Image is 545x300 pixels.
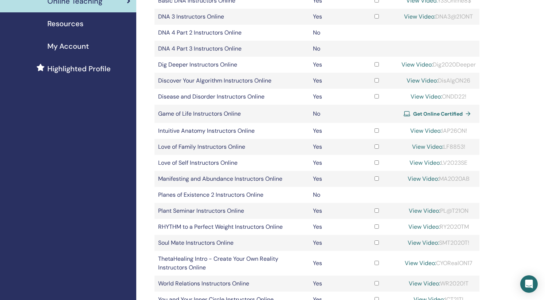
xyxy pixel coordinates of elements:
div: Dig2020Deeper [401,60,476,69]
a: View Video: [409,280,440,287]
span: Resources [47,18,83,29]
td: Discover Your Algorithm Instructors Online [154,73,309,89]
td: Yes [309,89,355,105]
td: Love of Self Instructors Online [154,155,309,171]
td: DNA 3 Instructors Online [154,9,309,25]
div: WR2020!T [401,279,476,288]
div: RY2020TM [401,223,476,231]
span: Highlighted Profile [47,63,111,74]
td: Dig Deeper Instructors Online [154,57,309,73]
a: View Video: [410,127,442,135]
div: LF8853! [401,143,476,151]
div: DNA3@21ONT [401,12,476,21]
td: Yes [309,139,355,155]
td: Planes of Existence 2 Instructors Online [154,187,309,203]
a: View Video: [407,77,438,84]
td: Yes [309,57,355,73]
div: LV2023SE [401,159,476,167]
td: Yes [309,203,355,219]
td: Manifesting and Abundance Instructors Online [154,171,309,187]
td: Yes [309,219,355,235]
span: My Account [47,41,89,52]
a: View Video: [408,223,440,231]
a: View Video: [408,239,439,247]
div: IAP26ON! [401,127,476,135]
td: Yes [309,235,355,251]
a: View Video: [412,143,443,151]
td: World Relations Instructors Online [154,276,309,292]
div: Open Intercom Messenger [520,275,538,293]
a: View Video: [401,61,433,68]
td: Disease and Disorder Instructors Online [154,89,309,105]
span: Get Online Certified [413,111,463,117]
td: Yes [309,251,355,276]
td: RHYTHM to a Perfect Weight Instructors Online [154,219,309,235]
td: Yes [309,9,355,25]
a: Get Online Certified [404,108,474,119]
td: No [309,41,355,57]
td: Plant Seminar Instructors Online [154,203,309,219]
div: PL@T21ON [401,207,476,215]
td: Yes [309,155,355,171]
td: No [309,25,355,41]
td: DNA 4 Part 3 Instructors Online [154,41,309,57]
a: View Video: [409,207,440,215]
div: CYORealON17 [401,259,476,268]
td: Game of Life Instructors Online [154,105,309,123]
a: View Video: [408,175,439,183]
td: Intuitive Anatomy Instructors Online [154,123,309,139]
a: View Video: [405,259,436,267]
td: Soul Mate Instructors Online [154,235,309,251]
td: Yes [309,276,355,292]
td: ThetaHealing Intro - Create Your Own Reality Instructors Online [154,251,309,276]
a: View Video: [411,93,442,100]
td: DNA 4 Part 2 Instructors Online [154,25,309,41]
td: No [309,105,355,123]
td: Yes [309,73,355,89]
a: View Video: [409,159,441,167]
div: DisAlgON26 [401,76,476,85]
div: MA2020AB [401,175,476,183]
td: Love of Family Instructors Online [154,139,309,155]
td: No [309,187,355,203]
a: View Video: [404,13,435,20]
td: Yes [309,171,355,187]
div: ONDD22! [401,92,476,101]
div: SMT2020T! [401,239,476,247]
td: Yes [309,123,355,139]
